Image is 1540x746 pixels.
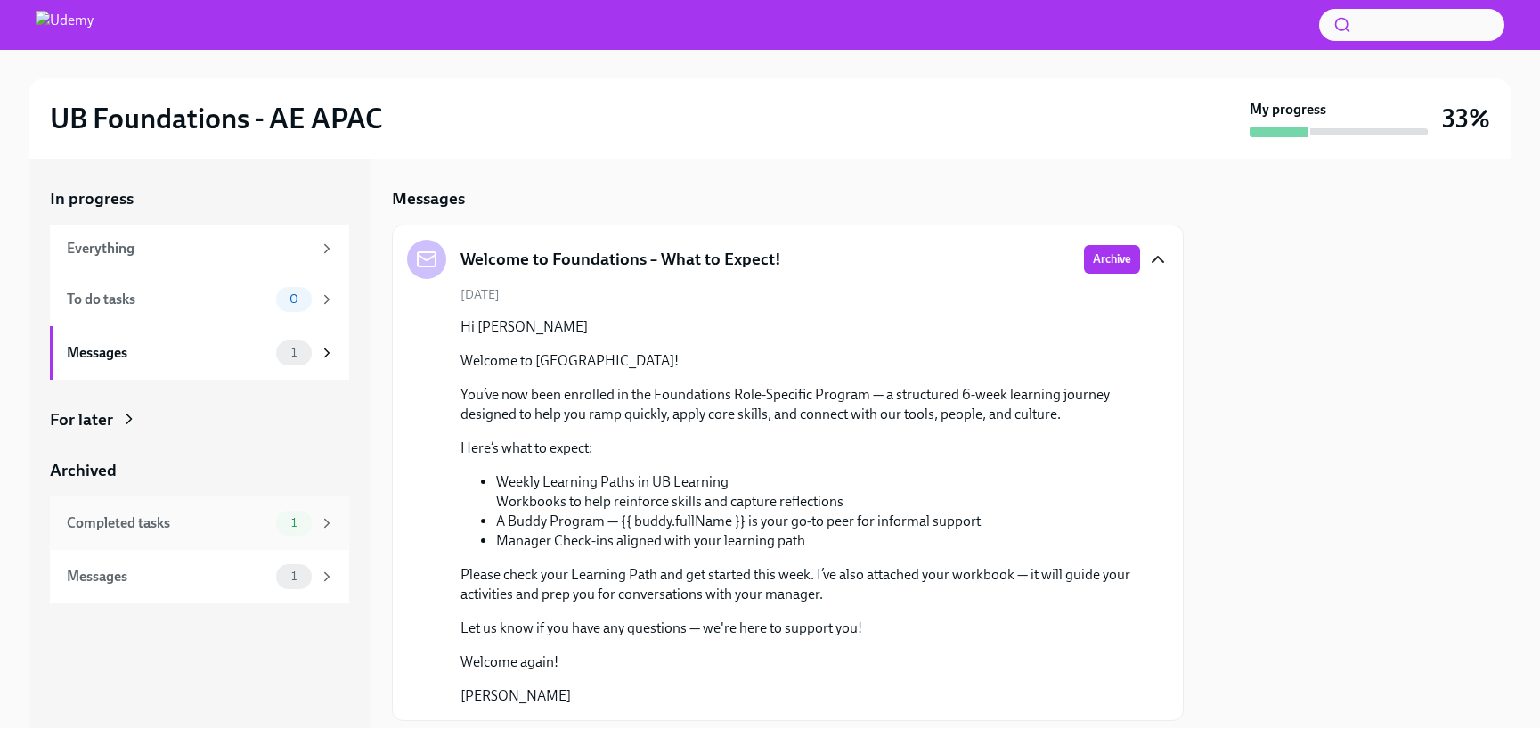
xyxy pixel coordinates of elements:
[67,343,269,363] div: Messages
[67,239,312,258] div: Everything
[281,346,307,359] span: 1
[392,187,465,210] h5: Messages
[36,11,94,39] img: Udemy
[460,351,1140,371] p: Welcome to [GEOGRAPHIC_DATA]!
[281,516,307,529] span: 1
[67,567,269,586] div: Messages
[50,187,349,210] a: In progress
[279,292,309,306] span: 0
[460,565,1140,604] p: Please check your Learning Path and get started this week. I’ve also attached your workbook — it ...
[50,326,349,380] a: Messages1
[50,408,113,431] div: For later
[50,459,349,482] a: Archived
[460,286,500,303] span: [DATE]
[496,472,1140,512] li: Weekly Learning Paths in UB Learning Workbooks to help reinforce skills and capture reflections
[460,317,1140,337] p: Hi [PERSON_NAME]
[50,408,349,431] a: For later
[50,225,349,273] a: Everything
[1442,102,1490,135] h3: 33%
[67,290,269,309] div: To do tasks
[460,619,1140,638] p: Let us know if you have any questions — we're here to support you!
[67,513,269,533] div: Completed tasks
[496,531,1140,551] li: Manager Check-ins aligned with your learning path
[50,273,349,326] a: To do tasks0
[50,101,383,136] h2: UB Foundations - AE APAC
[50,550,349,603] a: Messages1
[460,248,781,271] h5: Welcome to Foundations – What to Expect!
[1093,250,1131,268] span: Archive
[281,570,307,583] span: 1
[460,439,1140,458] p: Here’s what to expect:
[1250,100,1326,119] strong: My progress
[1084,245,1140,274] button: Archive
[496,512,1140,531] li: A Buddy Program — {{ buddy.fullName }} is your go-to peer for informal support
[50,496,349,550] a: Completed tasks1
[460,385,1140,424] p: You’ve now been enrolled in the Foundations Role-Specific Program — a structured 6-week learning ...
[460,652,1140,672] p: Welcome again!
[460,686,1140,706] p: [PERSON_NAME]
